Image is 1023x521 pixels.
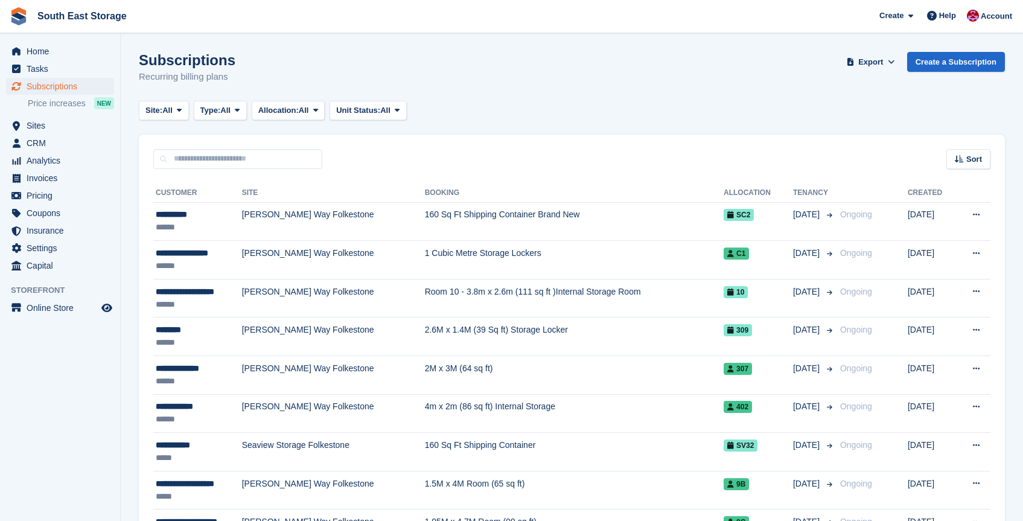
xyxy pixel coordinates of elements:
[724,184,793,203] th: Allocation
[153,184,242,203] th: Customer
[840,363,872,373] span: Ongoing
[27,117,99,134] span: Sites
[840,401,872,411] span: Ongoing
[242,184,425,203] th: Site
[27,170,99,187] span: Invoices
[908,279,955,318] td: [DATE]
[6,135,114,152] a: menu
[27,152,99,169] span: Analytics
[6,222,114,239] a: menu
[200,104,221,117] span: Type:
[10,7,28,25] img: stora-icon-8386f47178a22dfd0bd8f6a31ec36ba5ce8667c1dd55bd0f319d3a0aa187defe.svg
[100,301,114,315] a: Preview store
[6,43,114,60] a: menu
[425,471,724,510] td: 1.5M x 4M Room (65 sq ft)
[27,78,99,95] span: Subscriptions
[6,78,114,95] a: menu
[27,299,99,316] span: Online Store
[793,184,835,203] th: Tenancy
[425,241,724,280] td: 1 Cubic Metre Storage Lockers
[336,104,380,117] span: Unit Status:
[425,202,724,241] td: 160 Sq Ft Shipping Container Brand New
[840,440,872,450] span: Ongoing
[6,257,114,274] a: menu
[11,284,120,296] span: Storefront
[242,394,425,433] td: [PERSON_NAME] Way Folkestone
[724,363,752,375] span: 307
[908,471,955,510] td: [DATE]
[139,52,235,68] h1: Subscriptions
[242,241,425,280] td: [PERSON_NAME] Way Folkestone
[793,324,822,336] span: [DATE]
[27,222,99,239] span: Insurance
[6,205,114,222] a: menu
[793,208,822,221] span: [DATE]
[793,247,822,260] span: [DATE]
[724,324,752,336] span: 309
[242,471,425,510] td: [PERSON_NAME] Way Folkestone
[194,101,247,121] button: Type: All
[33,6,132,26] a: South East Storage
[793,400,822,413] span: [DATE]
[724,286,748,298] span: 10
[242,202,425,241] td: [PERSON_NAME] Way Folkestone
[28,98,86,109] span: Price increases
[27,135,99,152] span: CRM
[94,97,114,109] div: NEW
[966,153,982,165] span: Sort
[6,152,114,169] a: menu
[724,439,757,452] span: SV32
[6,187,114,204] a: menu
[27,257,99,274] span: Capital
[879,10,903,22] span: Create
[145,104,162,117] span: Site:
[724,209,754,221] span: SC2
[793,439,822,452] span: [DATE]
[380,104,390,117] span: All
[793,286,822,298] span: [DATE]
[242,279,425,318] td: [PERSON_NAME] Way Folkestone
[724,478,749,490] span: 9B
[908,318,955,356] td: [DATE]
[220,104,231,117] span: All
[6,117,114,134] a: menu
[967,10,979,22] img: Roger Norris
[139,70,235,84] p: Recurring billing plans
[6,60,114,77] a: menu
[28,97,114,110] a: Price increases NEW
[242,433,425,471] td: Seaview Storage Folkestone
[724,248,749,260] span: C1
[907,52,1005,72] a: Create a Subscription
[258,104,299,117] span: Allocation:
[425,279,724,318] td: Room 10 - 3.8m x 2.6m (111 sq ft )Internal Storage Room
[939,10,956,22] span: Help
[425,394,724,433] td: 4m x 2m (86 sq ft) Internal Storage
[724,401,752,413] span: 402
[27,205,99,222] span: Coupons
[425,433,724,471] td: 160 Sq Ft Shipping Container
[299,104,309,117] span: All
[844,52,897,72] button: Export
[908,433,955,471] td: [DATE]
[908,394,955,433] td: [DATE]
[27,240,99,257] span: Settings
[425,356,724,395] td: 2M x 3M (64 sq ft)
[840,479,872,488] span: Ongoing
[858,56,883,68] span: Export
[425,184,724,203] th: Booking
[330,101,406,121] button: Unit Status: All
[840,248,872,258] span: Ongoing
[27,43,99,60] span: Home
[908,356,955,395] td: [DATE]
[27,187,99,204] span: Pricing
[793,478,822,490] span: [DATE]
[908,202,955,241] td: [DATE]
[242,318,425,356] td: [PERSON_NAME] Way Folkestone
[139,101,189,121] button: Site: All
[242,356,425,395] td: [PERSON_NAME] Way Folkestone
[162,104,173,117] span: All
[840,287,872,296] span: Ongoing
[840,325,872,334] span: Ongoing
[908,241,955,280] td: [DATE]
[908,184,955,203] th: Created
